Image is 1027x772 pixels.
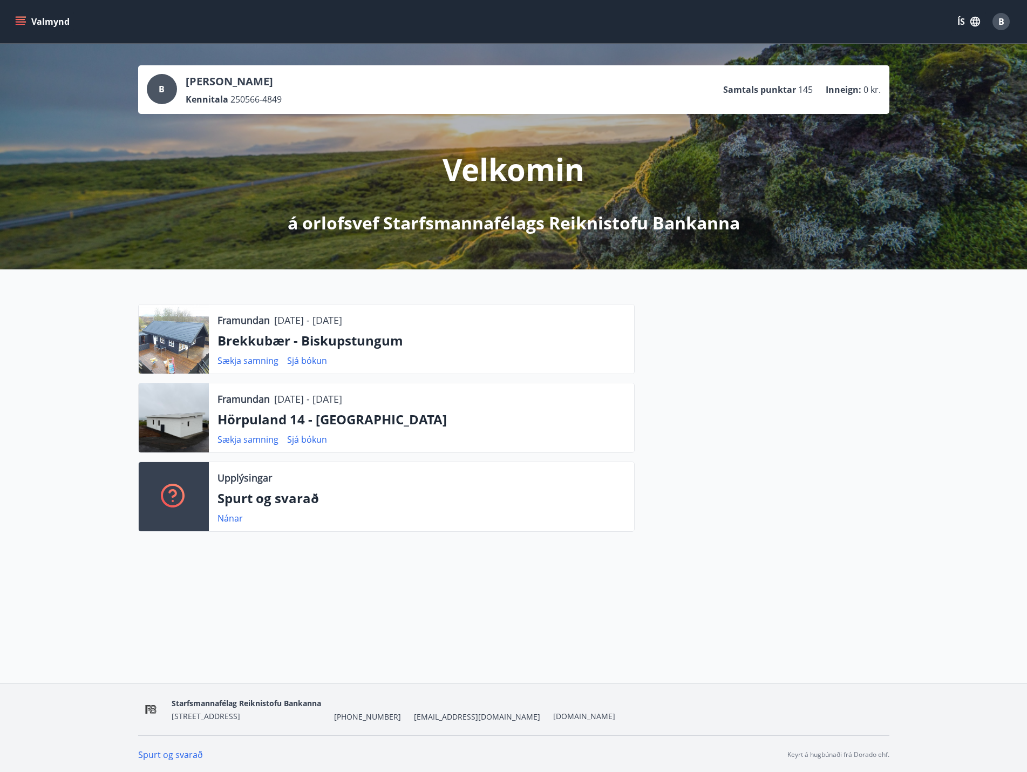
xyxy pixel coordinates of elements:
[172,711,240,721] span: [STREET_ADDRESS]
[217,489,625,507] p: Spurt og svarað
[288,211,740,235] p: á orlofsvef Starfsmannafélags Reiknistofu Bankanna
[863,84,881,96] span: 0 kr.
[217,392,270,406] p: Framundan
[414,712,540,722] span: [EMAIL_ADDRESS][DOMAIN_NAME]
[723,84,796,96] p: Samtals punktar
[217,434,278,445] a: Sækja samning
[217,313,270,327] p: Framundan
[217,471,272,485] p: Upplýsingar
[230,93,282,105] span: 250566-4849
[217,512,243,524] a: Nánar
[287,434,327,445] a: Sjá bókun
[443,148,584,189] p: Velkomin
[998,16,1004,28] span: B
[13,12,74,31] button: menu
[186,74,282,89] p: [PERSON_NAME]
[159,83,165,95] span: B
[138,749,203,761] a: Spurt og svarað
[787,750,889,760] p: Keyrt á hugbúnaði frá Dorado ehf.
[826,84,861,96] p: Inneign :
[138,698,164,721] img: OV1EhlUOk1MBP6hKKUJbuONPgxBdnInkXmzMisYS.png
[951,12,986,31] button: ÍS
[274,392,342,406] p: [DATE] - [DATE]
[988,9,1014,35] button: B
[217,410,625,429] p: Hörpuland 14 - [GEOGRAPHIC_DATA]
[217,331,625,350] p: Brekkubær - Biskupstungum
[287,355,327,367] a: Sjá bókun
[274,313,342,327] p: [DATE] - [DATE]
[186,93,228,105] p: Kennitala
[334,712,401,722] span: [PHONE_NUMBER]
[553,711,615,721] a: [DOMAIN_NAME]
[172,698,321,708] span: Starfsmannafélag Reiknistofu Bankanna
[798,84,813,96] span: 145
[217,355,278,367] a: Sækja samning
